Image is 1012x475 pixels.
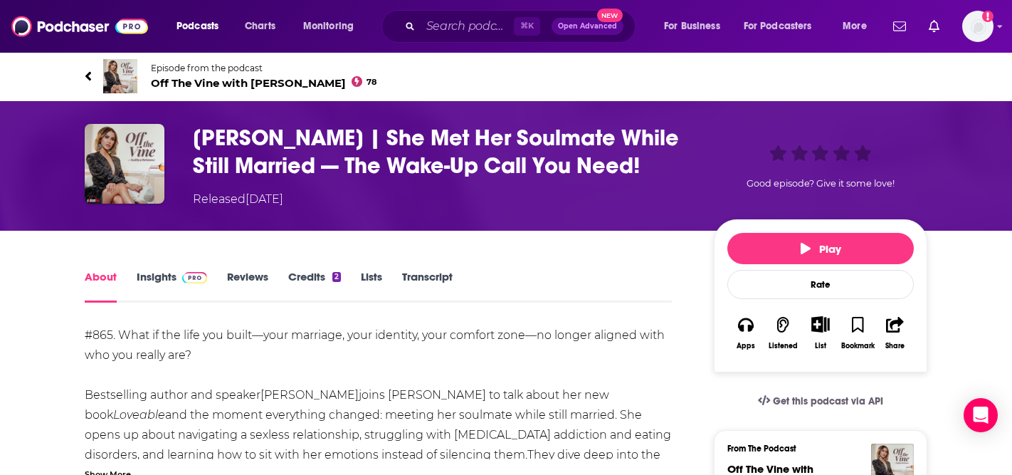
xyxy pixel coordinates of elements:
div: Open Intercom Messenger [964,398,998,432]
span: Get this podcast via API [773,395,883,407]
a: InsightsPodchaser Pro [137,270,207,303]
span: Podcasts [176,16,218,36]
a: Reviews [227,270,268,303]
h1: Amber Rae | She Met Her Soulmate While Still Married — The Wake-Up Call You Need! [193,124,691,179]
input: Search podcasts, credits, & more... [421,15,514,38]
a: Show notifications dropdown [887,14,912,38]
span: Open Advanced [558,23,617,30]
div: Released [DATE] [193,191,283,208]
span: For Business [664,16,720,36]
a: Show notifications dropdown [923,14,945,38]
div: Bookmark [841,342,875,350]
img: Off The Vine with Kaitlyn Bristowe [103,59,137,93]
span: Play [801,242,841,256]
em: Loveable [113,408,165,422]
span: For Podcasters [744,16,812,36]
a: About [85,270,117,303]
button: open menu [654,15,738,38]
div: Show More ButtonList [802,307,839,359]
a: Transcript [402,270,453,303]
button: Play [727,233,914,264]
span: Good episode? Give it some love! [747,178,895,189]
img: User Profile [962,11,993,42]
span: Charts [245,16,275,36]
button: Share [877,307,914,359]
a: Get this podcast via API [747,384,895,419]
button: open menu [833,15,885,38]
img: Amber Rae | She Met Her Soulmate While Still Married — The Wake-Up Call You Need! [85,124,164,204]
img: Podchaser - Follow, Share and Rate Podcasts [11,13,148,40]
button: Bookmark [839,307,876,359]
button: Show profile menu [962,11,993,42]
span: Off The Vine with [PERSON_NAME] [151,76,376,90]
img: Podchaser Pro [182,272,207,283]
span: ⌘ K [514,17,540,36]
button: Listened [764,307,801,359]
a: Off The Vine with Kaitlyn BristoweEpisode from the podcastOff The Vine with [PERSON_NAME]78 [85,59,927,93]
button: open menu [293,15,372,38]
div: Search podcasts, credits, & more... [395,10,649,43]
button: Open AdvancedNew [552,18,623,35]
a: [PERSON_NAME] [260,388,359,402]
h3: From The Podcast [727,444,902,454]
button: Show More Button [806,316,835,332]
a: Lists [361,270,382,303]
button: open menu [734,15,833,38]
span: Episode from the podcast [151,63,376,73]
div: List [815,341,826,350]
span: Monitoring [303,16,354,36]
span: New [597,9,623,22]
a: Credits2 [288,270,341,303]
a: Charts [236,15,284,38]
span: Logged in as megcassidy [962,11,993,42]
span: 78 [367,79,376,85]
span: More [843,16,867,36]
div: Apps [737,342,755,350]
svg: Add a profile image [982,11,993,22]
button: Apps [727,307,764,359]
div: Share [885,342,905,350]
div: 2 [332,272,341,282]
div: Listened [769,342,798,350]
div: Rate [727,270,914,299]
button: open menu [167,15,237,38]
